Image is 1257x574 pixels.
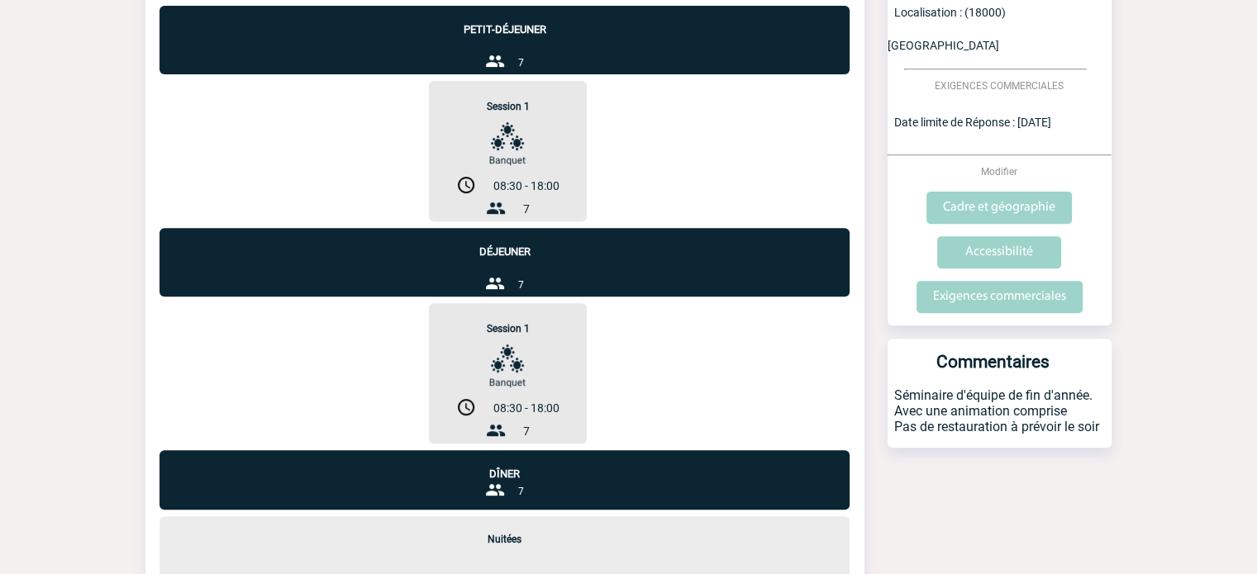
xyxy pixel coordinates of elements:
[160,516,850,545] p: Nuitées
[486,198,506,218] img: group-24-px.png
[456,397,476,417] img: clock.png
[485,273,505,293] img: group-24-px-b.png
[485,480,505,500] img: group-24-px-b.png
[493,179,559,192] span: 08:30 - 18:00
[493,401,559,415] span: 08:30 - 18:00
[894,352,1092,387] h3: Commentaires
[522,425,529,438] span: 7
[981,166,1017,178] span: Modifier
[456,175,476,195] img: clock.png
[888,6,1006,52] span: Localisation : (18000) [GEOGRAPHIC_DATA]
[518,57,524,69] span: 7
[522,202,529,216] span: 7
[937,236,1061,268] input: Accessibilité
[486,420,506,440] img: group-24-px.png
[935,80,1064,92] span: EXIGENCES COMMERCIALES
[160,228,850,258] p: Déjeuner
[429,323,587,334] p: Session 1
[894,116,1051,129] span: Date limite de Réponse : [DATE]
[160,450,850,480] p: Dîner
[518,486,524,497] span: 7
[888,387,1112,448] p: Séminaire d'équipe de fin d'année. Avec une animation comprise Pas de restauration à prévoir le soir
[485,51,505,71] img: group-24-px-b.png
[518,279,524,291] span: 7
[160,6,850,36] p: Petit-déjeuner
[917,281,1083,313] input: Exigences commerciales
[429,101,587,112] p: Session 1
[926,192,1072,224] input: Cadre et géographie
